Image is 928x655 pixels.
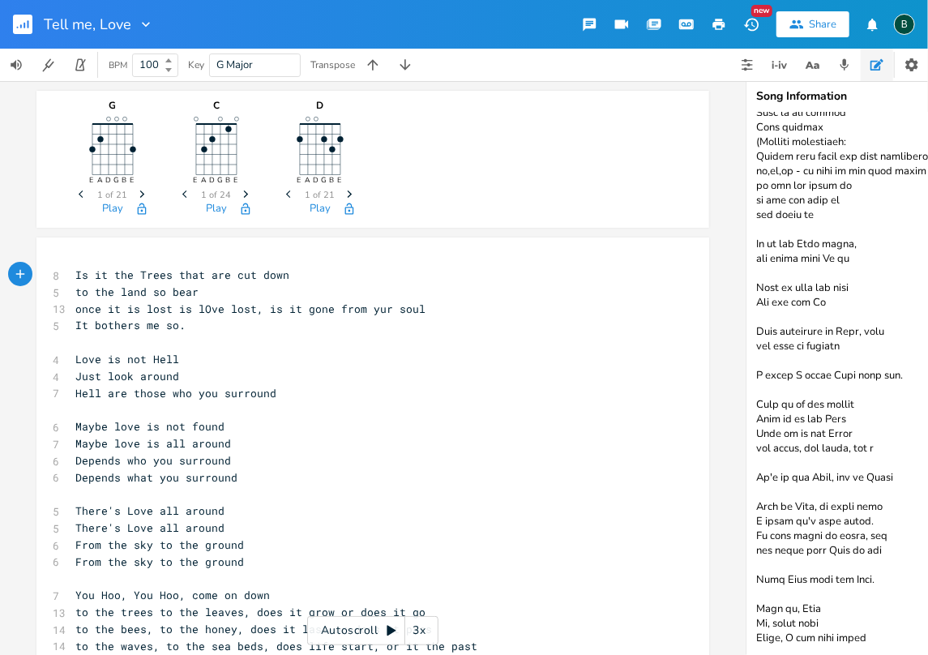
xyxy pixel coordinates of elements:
span: Love is not Hell [75,352,179,366]
text: E [297,176,301,186]
button: Share [776,11,849,37]
span: From the sky to the ground [75,554,244,569]
div: BPM [109,61,127,70]
text: E [90,176,94,186]
span: Maybe love is not found [75,419,225,434]
span: There's Love all around [75,503,225,518]
text: B [122,176,127,186]
span: Is it the Trees that are cut down [75,268,289,282]
div: D [280,101,361,110]
div: C [176,101,257,110]
span: to the waves, to the sea beds, does life start, or it the past [75,639,477,653]
text: E [338,176,342,186]
div: New [751,5,772,17]
div: G [72,101,153,110]
text: E [194,176,198,186]
span: once it is lost is lOve lost, is it gone from yur soul [75,302,426,316]
span: to the land so bear [75,285,199,299]
span: to the bees, to the honey, does it last or does it pass [75,622,432,636]
button: Play [206,203,227,216]
span: to the trees to the leaves, does it grow or does it go [75,605,426,619]
div: Share [809,17,836,32]
span: G Major [216,58,253,72]
text: G [114,176,120,186]
span: 1 of 21 [306,191,336,199]
span: Depends who you surround [75,453,231,468]
div: Transpose [310,60,355,70]
text: B [226,176,231,186]
text: G [218,176,224,186]
div: 3x [405,616,434,645]
span: Hell are those who you surround [75,386,276,400]
div: Key [188,60,204,70]
text: D [314,176,319,186]
span: From the sky to the ground [75,537,244,552]
button: New [735,10,768,39]
div: Autoscroll [307,616,438,645]
text: A [306,176,311,186]
text: E [130,176,135,186]
span: Depends what you surround [75,470,237,485]
text: D [210,176,216,186]
span: Just look around [75,369,179,383]
span: 1 of 24 [202,191,232,199]
span: There's Love all around [75,520,225,535]
text: G [322,176,327,186]
span: Tell me, Love [44,17,131,32]
text: A [98,176,104,186]
button: Play [102,203,123,216]
text: A [202,176,207,186]
span: You Hoo, You Hoo, come on down [75,588,270,602]
button: B [894,6,915,43]
div: BruCe [894,14,915,35]
button: Play [310,203,331,216]
span: It bothers me so. [75,318,186,332]
span: 1 of 21 [98,191,128,199]
text: D [106,176,112,186]
span: Maybe love is all around [75,436,231,451]
text: B [330,176,335,186]
text: E [234,176,238,186]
